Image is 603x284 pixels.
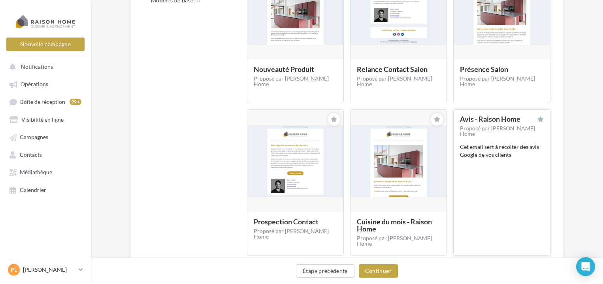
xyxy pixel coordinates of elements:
div: Relance Contact Salon [357,66,440,73]
button: Nouvelle campagne [6,38,85,51]
span: Médiathèque [20,169,52,176]
div: Avis - Raison Home [460,115,524,122]
span: Boîte de réception [20,98,65,105]
div: Présence Salon [460,66,543,73]
span: Proposé par [PERSON_NAME] Home [460,75,535,87]
div: Prospection Contact [254,218,337,225]
button: Continuer [359,264,398,278]
span: Notifications [21,63,53,70]
img: message.thumb [247,125,343,197]
a: Contacts [5,147,86,162]
span: Calendrier [20,186,46,193]
div: Nouveauté Produit [254,66,337,73]
button: Notifications [5,59,83,73]
span: Opérations [21,81,48,88]
span: Contacts [20,151,42,158]
button: Étape précédente [296,264,354,278]
span: Proposé par [PERSON_NAME] Home [254,228,329,240]
a: Calendrier [5,182,86,197]
div: 99+ [70,99,81,105]
p: [PERSON_NAME] [23,266,75,274]
span: Proposé par [PERSON_NAME] Home [357,235,432,247]
a: Boîte de réception99+ [5,94,86,109]
a: Campagnes [5,130,86,144]
span: PL [11,266,17,274]
span: Proposé par [PERSON_NAME] Home [357,75,432,87]
img: message.thumb [350,125,447,197]
span: Cet email sert à récolter des avis Google de vos clients [460,143,539,158]
a: Opérations [5,77,86,91]
span: Proposé par [PERSON_NAME] Home [460,125,535,137]
span: Campagnes [20,134,48,141]
a: Visibilité en ligne [5,112,86,126]
div: Cuisine du mois - Raison Home [357,218,440,232]
span: Visibilité en ligne [21,116,64,123]
span: Proposé par [PERSON_NAME] Home [254,75,329,87]
a: PL [PERSON_NAME] [6,262,85,277]
a: Médiathèque [5,165,86,179]
div: Open Intercom Messenger [576,257,595,276]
